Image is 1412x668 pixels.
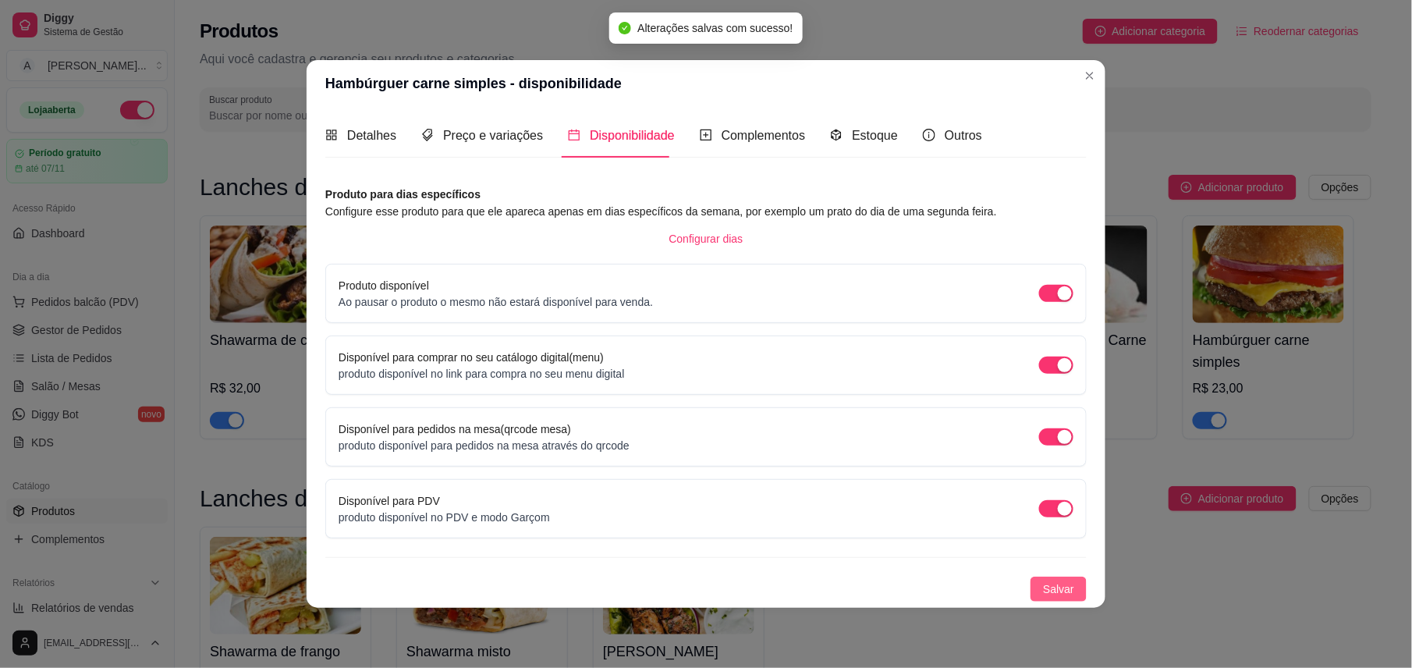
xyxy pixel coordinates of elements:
span: Complementos [722,129,806,142]
span: Alterações salvas com sucesso! [637,22,793,34]
label: Disponível para pedidos na mesa(qrcode mesa) [339,423,571,435]
header: Hambúrguer carne simples - disponibilidade [307,60,1105,107]
span: appstore [325,129,338,141]
span: plus-square [700,129,712,141]
label: Disponível para PDV [339,495,440,507]
span: check-circle [619,22,631,34]
span: calendar [568,129,580,141]
span: Detalhes [347,129,396,142]
span: Estoque [852,129,898,142]
button: Close [1077,63,1102,88]
button: Salvar [1031,577,1087,602]
span: Disponibilidade [590,129,675,142]
p: Ao pausar o produto o mesmo não estará disponível para venda. [339,294,653,310]
span: tags [421,129,434,141]
p: produto disponível para pedidos na mesa através do qrcode [339,438,630,453]
article: Configure esse produto para que ele apareca apenas em dias específicos da semana, por exemplo um ... [325,203,1087,220]
button: Configurar dias [657,226,756,251]
article: Produto para dias específicos [325,186,1087,203]
span: Configurar dias [669,230,743,247]
span: Outros [945,129,982,142]
span: info-circle [923,129,935,141]
p: produto disponível no link para compra no seu menu digital [339,366,625,382]
span: Salvar [1043,581,1074,598]
label: Disponível para comprar no seu catálogo digital(menu) [339,351,604,364]
span: code-sandbox [830,129,843,141]
span: Preço e variações [443,129,543,142]
label: Produto disponível [339,279,429,292]
p: produto disponível no PDV e modo Garçom [339,510,550,525]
